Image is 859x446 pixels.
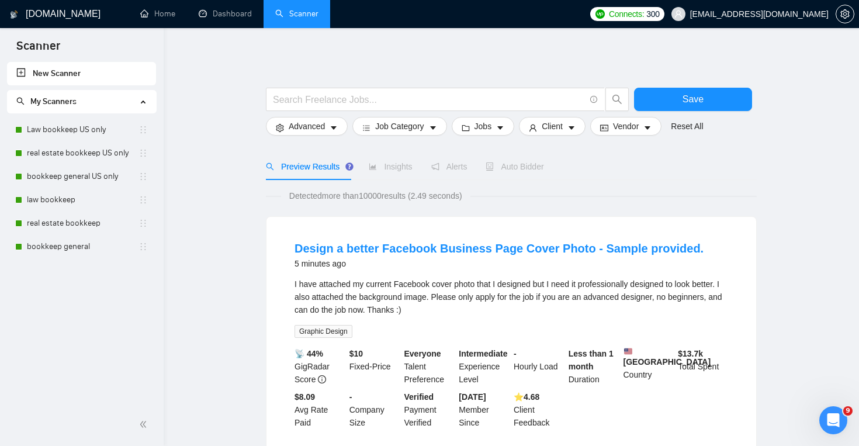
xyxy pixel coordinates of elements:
span: holder [138,172,148,181]
div: Duration [566,347,621,386]
div: Company Size [347,390,402,429]
div: Experience Level [456,347,511,386]
a: Law bookkeep US only [27,118,138,141]
div: I have attached my current Facebook cover photo that I designed but I need it professionally desi... [295,278,728,316]
span: Vendor [613,120,639,133]
li: real estate bookkeep US only [7,141,156,165]
button: settingAdvancedcaret-down [266,117,348,136]
li: bookkeep general [7,235,156,258]
span: Auto Bidder [486,162,543,171]
input: Search Freelance Jobs... [273,92,585,107]
span: Save [683,92,704,106]
b: ⭐️ 4.68 [514,392,539,402]
button: barsJob Categorycaret-down [352,117,446,136]
span: robot [486,163,494,171]
span: double-left [139,419,151,430]
span: holder [138,148,148,158]
b: $8.09 [295,392,315,402]
span: folder [462,123,470,132]
div: Client Feedback [511,390,566,429]
span: Advanced [289,120,325,133]
span: Job Category [375,120,424,133]
span: area-chart [369,163,377,171]
a: searchScanner [275,9,318,19]
b: 📡 44% [295,349,323,358]
span: caret-down [643,123,652,132]
span: My Scanners [30,96,77,106]
b: [DATE] [459,392,486,402]
span: holder [138,125,148,134]
b: Intermediate [459,349,507,358]
b: - [349,392,352,402]
b: $ 10 [349,349,363,358]
img: logo [10,5,18,24]
span: Scanner [7,37,70,62]
div: GigRadar Score [292,347,347,386]
span: Connects: [609,8,644,20]
span: user [529,123,537,132]
div: Talent Preference [402,347,457,386]
a: bookkeep general [27,235,138,258]
span: 9 [843,406,853,416]
b: Verified [404,392,434,402]
a: real estate bookkeep [27,212,138,235]
button: search [605,88,629,111]
a: law bookkeep [27,188,138,212]
span: Jobs [474,120,492,133]
span: search [266,163,274,171]
span: Client [542,120,563,133]
span: caret-down [330,123,338,132]
span: holder [138,219,148,228]
button: folderJobscaret-down [452,117,515,136]
button: idcardVendorcaret-down [590,117,661,136]
a: dashboardDashboard [199,9,252,19]
span: notification [431,163,439,171]
div: Member Since [456,390,511,429]
div: Country [621,347,676,386]
span: idcard [600,123,608,132]
span: bars [362,123,370,132]
a: setting [836,9,854,19]
span: search [16,97,25,105]
div: Tooltip anchor [344,161,355,172]
span: Graphic Design [295,325,352,338]
img: 🇺🇸 [624,347,632,355]
button: Save [634,88,752,111]
b: [GEOGRAPHIC_DATA] [624,347,711,367]
div: Hourly Load [511,347,566,386]
b: Less than 1 month [569,349,614,371]
a: Reset All [671,120,703,133]
button: setting [836,5,854,23]
img: upwork-logo.png [595,9,605,19]
span: setting [836,9,854,19]
a: homeHome [140,9,175,19]
li: Law bookkeep US only [7,118,156,141]
div: Payment Verified [402,390,457,429]
b: $ 13.7k [678,349,703,358]
button: userClientcaret-down [519,117,586,136]
iframe: Intercom live chat [819,406,847,434]
span: Insights [369,162,412,171]
li: New Scanner [7,62,156,85]
span: caret-down [429,123,437,132]
b: - [514,349,517,358]
b: Everyone [404,349,441,358]
li: law bookkeep [7,188,156,212]
div: 5 minutes ago [295,257,704,271]
span: My Scanners [16,96,77,106]
span: Detected more than 10000 results (2.49 seconds) [281,189,470,202]
span: search [606,94,628,105]
a: Design a better Facebook Business Page Cover Photo - Sample provided. [295,242,704,255]
span: holder [138,242,148,251]
span: holder [138,195,148,205]
li: real estate bookkeep [7,212,156,235]
span: Preview Results [266,162,350,171]
a: real estate bookkeep US only [27,141,138,165]
div: Fixed-Price [347,347,402,386]
a: bookkeep general US only [27,165,138,188]
span: user [674,10,683,18]
span: 300 [646,8,659,20]
span: info-circle [318,375,326,383]
li: bookkeep general US only [7,165,156,188]
span: caret-down [567,123,576,132]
